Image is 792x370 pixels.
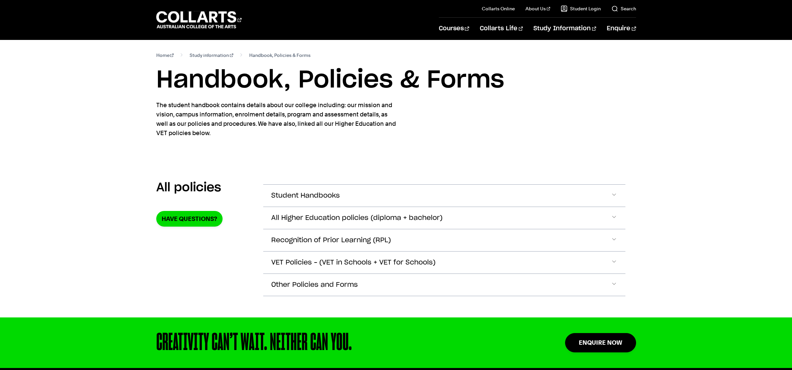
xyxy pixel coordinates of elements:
[263,229,625,251] button: Recognition of Prior Learning (RPL)
[263,207,625,229] button: All Higher Education policies (diploma + bachelor)
[156,331,522,355] div: CREATIVITY CAN’T WAIT. NEITHER CAN YOU.
[263,274,625,296] button: Other Policies and Forms
[480,18,523,40] a: Collarts Life
[156,180,221,195] h2: All policies
[271,281,358,289] span: Other Policies and Forms
[525,5,550,12] a: About Us
[561,5,601,12] a: Student Login
[156,211,223,227] a: Have Questions?
[611,5,636,12] a: Search
[482,5,515,12] a: Collarts Online
[271,259,435,267] span: VET Policies – (VET in Schools + VET for Schools)
[156,51,174,60] a: Home
[263,252,625,274] button: VET Policies – (VET in Schools + VET for Schools)
[271,192,340,200] span: Student Handbooks
[271,237,391,244] span: Recognition of Prior Learning (RPL)
[156,100,399,138] p: The student handbook contains details about our college including: our mission and vision, campus...
[271,214,442,222] span: All Higher Education policies (diploma + bachelor)
[249,51,311,60] span: Handbook, Policies & Forms
[156,65,636,95] h1: Handbook, Policies & Forms
[156,167,636,317] section: Accordion Section
[190,51,233,60] a: Study information
[565,333,636,352] a: Enquire Now
[439,18,469,40] a: Courses
[263,185,625,207] button: Student Handbooks
[156,10,242,29] div: Go to homepage
[607,18,636,40] a: Enquire
[533,18,596,40] a: Study Information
